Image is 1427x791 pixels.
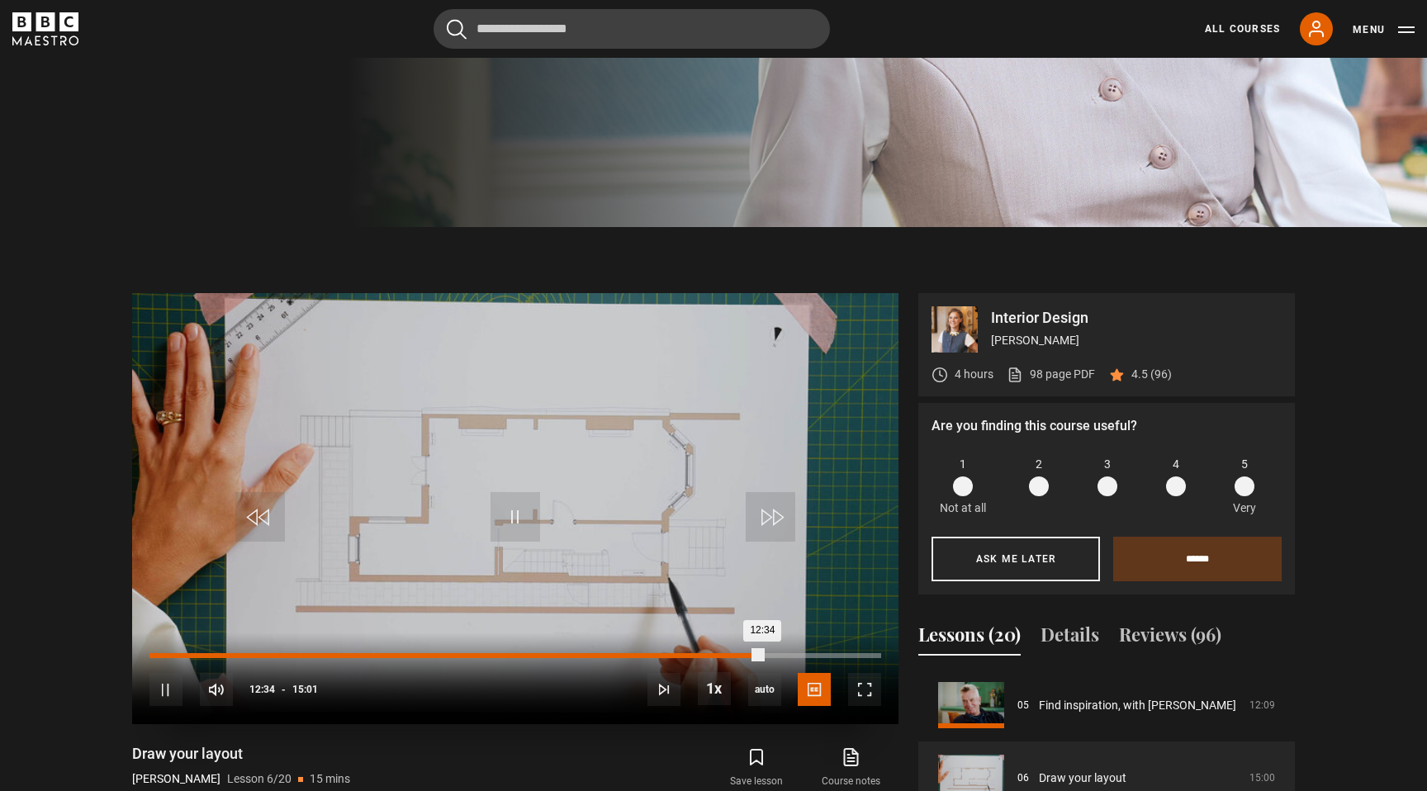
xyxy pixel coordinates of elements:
[1131,366,1172,383] p: 4.5 (96)
[1119,621,1221,656] button: Reviews (96)
[698,672,731,705] button: Playback Rate
[1104,456,1111,473] span: 3
[1041,621,1099,656] button: Details
[1007,366,1095,383] a: 98 page PDF
[1241,456,1248,473] span: 5
[310,770,350,788] p: 15 mins
[149,653,881,658] div: Progress Bar
[991,310,1282,325] p: Interior Design
[447,19,467,40] button: Submit the search query
[991,332,1282,349] p: [PERSON_NAME]
[748,673,781,706] span: auto
[1353,21,1415,38] button: Toggle navigation
[960,456,966,473] span: 1
[132,770,220,788] p: [PERSON_NAME]
[282,684,286,695] span: -
[940,500,986,517] p: Not at all
[1036,456,1042,473] span: 2
[200,673,233,706] button: Mute
[12,12,78,45] svg: BBC Maestro
[292,675,318,704] span: 15:01
[932,537,1100,581] button: Ask me later
[434,9,830,49] input: Search
[132,744,350,764] h1: Draw your layout
[848,673,881,706] button: Fullscreen
[647,673,680,706] button: Next Lesson
[227,770,292,788] p: Lesson 6/20
[1173,456,1179,473] span: 4
[1039,697,1236,714] a: Find inspiration, with [PERSON_NAME]
[955,366,993,383] p: 4 hours
[249,675,275,704] span: 12:34
[1228,500,1260,517] p: Very
[798,673,831,706] button: Captions
[748,673,781,706] div: Current quality: 720p
[149,673,183,706] button: Pause
[932,416,1282,436] p: Are you finding this course useful?
[918,621,1021,656] button: Lessons (20)
[1205,21,1280,36] a: All Courses
[132,293,898,724] video-js: Video Player
[1039,770,1126,787] a: Draw your layout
